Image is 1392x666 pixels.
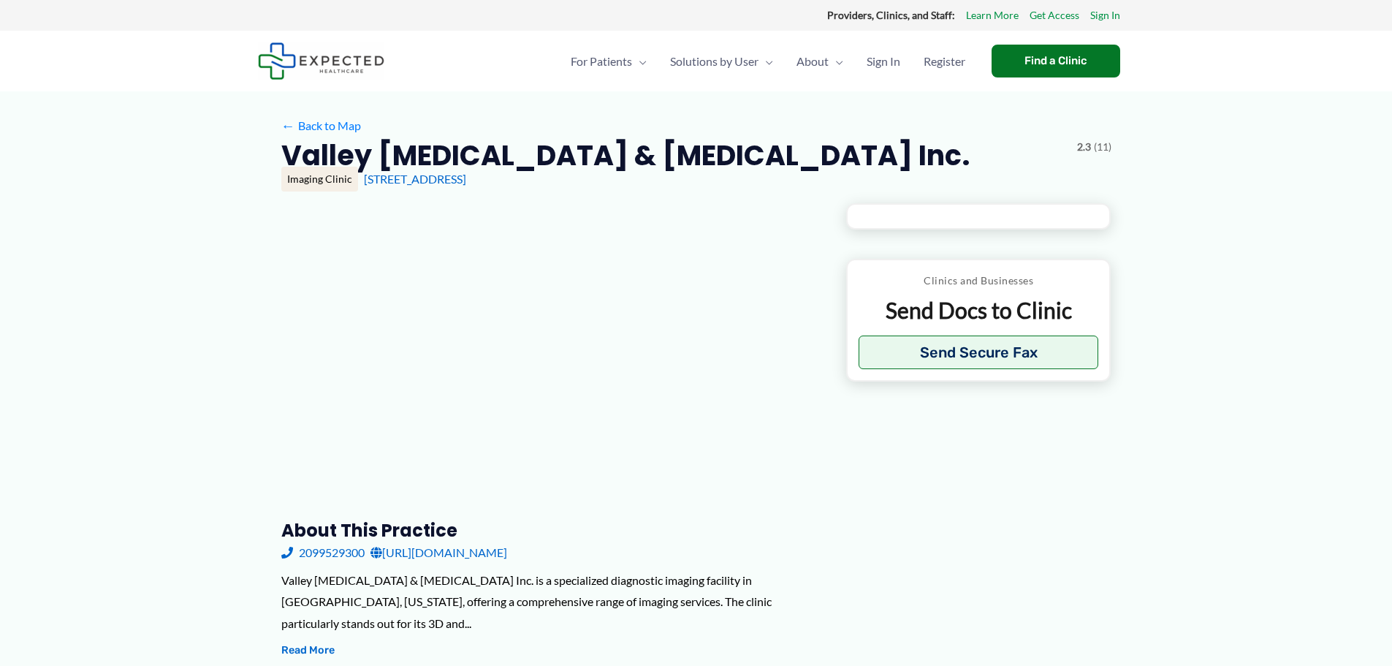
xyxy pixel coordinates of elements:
h2: Valley [MEDICAL_DATA] & [MEDICAL_DATA] Inc. [281,137,970,173]
a: ←Back to Map [281,115,361,137]
span: Menu Toggle [758,36,773,87]
span: (11) [1094,137,1111,156]
span: Menu Toggle [632,36,647,87]
button: Read More [281,642,335,659]
a: Register [912,36,977,87]
a: Solutions by UserMenu Toggle [658,36,785,87]
span: Menu Toggle [829,36,843,87]
span: About [796,36,829,87]
a: [STREET_ADDRESS] [364,172,466,186]
span: Register [924,36,965,87]
span: For Patients [571,36,632,87]
span: ← [281,118,295,132]
nav: Primary Site Navigation [559,36,977,87]
a: Sign In [855,36,912,87]
a: [URL][DOMAIN_NAME] [370,542,507,564]
p: Send Docs to Clinic [859,296,1099,325]
a: For PatientsMenu Toggle [559,36,658,87]
span: Solutions by User [670,36,758,87]
button: Send Secure Fax [859,336,1099,369]
div: Imaging Clinic [281,167,358,192]
a: Get Access [1030,6,1079,25]
span: Sign In [867,36,900,87]
strong: Providers, Clinics, and Staff: [827,9,955,21]
h3: About this practice [281,519,823,542]
img: Expected Healthcare Logo - side, dark font, small [258,42,384,80]
span: 2.3 [1077,137,1091,156]
a: Learn More [966,6,1019,25]
a: AboutMenu Toggle [785,36,855,87]
p: Clinics and Businesses [859,271,1099,290]
div: Valley [MEDICAL_DATA] & [MEDICAL_DATA] Inc. is a specialized diagnostic imaging facility in [GEOG... [281,569,823,635]
a: 2099529300 [281,542,365,564]
a: Find a Clinic [992,45,1120,77]
a: Sign In [1090,6,1120,25]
